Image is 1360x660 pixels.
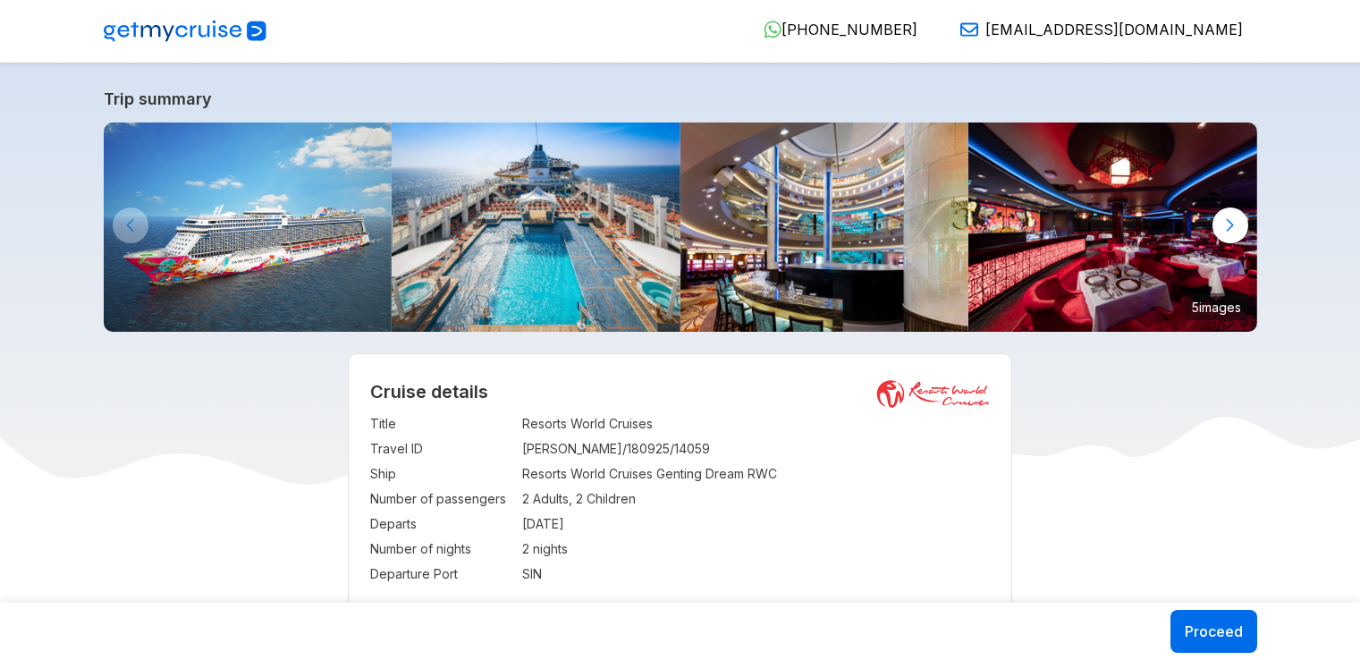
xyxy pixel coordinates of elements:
td: Departs [370,512,513,537]
a: [PHONE_NUMBER] [749,21,917,38]
td: : [513,562,522,587]
td: 2 Adults, 2 Children [522,487,990,512]
img: 4.jpg [680,123,969,332]
td: : [513,411,522,436]
span: [PHONE_NUMBER] [781,21,917,38]
td: : [513,512,522,537]
h2: Cruise details [370,381,990,402]
td: SIN [522,562,990,587]
td: Travel ID [370,436,513,461]
img: Main-Pool-800x533.jpg [392,123,680,332]
small: 5 images [1185,293,1248,320]
button: Proceed [1170,610,1257,653]
td: 2 nights [522,537,990,562]
span: [EMAIL_ADDRESS][DOMAIN_NAME] [985,21,1243,38]
a: Trip summary [104,89,1257,108]
img: GentingDreambyResortsWorldCruises-KlookIndia.jpg [104,123,393,332]
td: Title [370,411,513,436]
td: Departure Port [370,562,513,587]
td: : [513,487,522,512]
img: 16.jpg [968,123,1257,332]
td: Resorts World Cruises [522,411,990,436]
td: Number of nights [370,537,513,562]
img: Email [960,21,978,38]
td: : [513,461,522,487]
td: Number of passengers [370,487,513,512]
td: : [513,537,522,562]
td: Resorts World Cruises Genting Dream RWC [522,461,990,487]
img: WhatsApp [764,21,781,38]
td: [DATE] [522,512,990,537]
a: [EMAIL_ADDRESS][DOMAIN_NAME] [946,21,1243,38]
td: Ship [370,461,513,487]
td: : [513,436,522,461]
td: [PERSON_NAME]/180925/14059 [522,436,990,461]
